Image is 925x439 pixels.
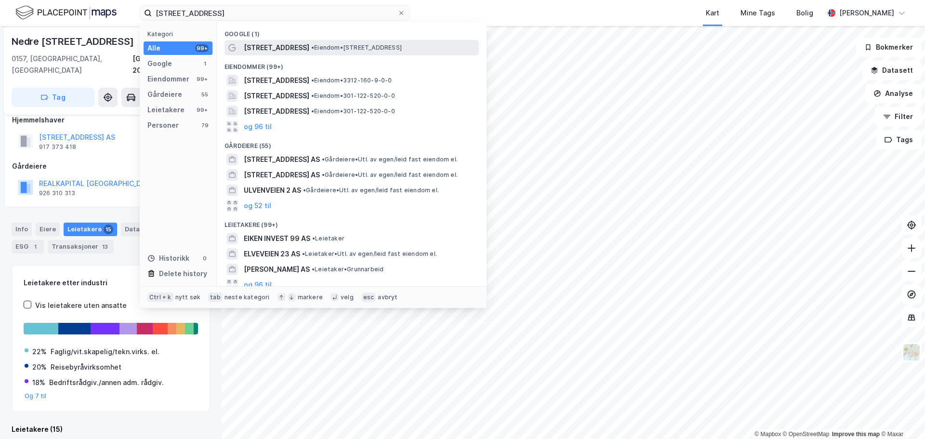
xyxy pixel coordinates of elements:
[832,431,880,438] a: Improve this map
[121,223,169,236] div: Datasett
[39,143,76,151] div: 917 373 418
[322,156,325,163] span: •
[12,160,210,172] div: Gårdeiere
[39,189,75,197] div: 926 310 313
[100,242,110,252] div: 13
[244,200,271,212] button: og 52 til
[244,42,309,53] span: [STREET_ADDRESS]
[311,107,314,115] span: •
[24,277,198,289] div: Leietakere etter industri
[244,248,300,260] span: ELVEVEIEN 23 AS
[244,264,310,275] span: [PERSON_NAME] AS
[862,61,921,80] button: Datasett
[322,171,458,179] span: Gårdeiere • Utl. av egen/leid fast eiendom el.
[244,121,272,133] button: og 96 til
[341,293,354,301] div: velg
[902,343,921,361] img: Z
[312,235,315,242] span: •
[48,240,114,253] div: Transaksjoner
[30,242,40,252] div: 1
[311,44,402,52] span: Eiendom • [STREET_ADDRESS]
[147,253,189,264] div: Historikk
[839,7,894,19] div: [PERSON_NAME]
[303,186,439,194] span: Gårdeiere • Utl. av egen/leid fast eiendom el.
[159,268,207,279] div: Delete history
[147,58,172,69] div: Google
[32,377,45,388] div: 18%
[217,23,487,40] div: Google (1)
[12,240,44,253] div: ESG
[740,7,775,19] div: Mine Tags
[12,223,32,236] div: Info
[312,266,383,273] span: Leietaker • Grunnarbeid
[12,88,94,107] button: Tag
[244,90,309,102] span: [STREET_ADDRESS]
[195,106,209,114] div: 99+
[147,120,179,131] div: Personer
[36,223,60,236] div: Eiere
[875,107,921,126] button: Filter
[64,223,117,236] div: Leietakere
[201,91,209,98] div: 55
[311,107,395,115] span: Eiendom • 301-122-520-0-0
[303,186,306,194] span: •
[311,77,392,84] span: Eiendom • 3312-160-9-0-0
[35,300,127,311] div: Vis leietakere uten ansatte
[322,171,325,178] span: •
[147,42,160,54] div: Alle
[244,106,309,117] span: [STREET_ADDRESS]
[195,75,209,83] div: 99+
[12,34,136,49] div: Nedre [STREET_ADDRESS]
[361,293,376,302] div: esc
[796,7,813,19] div: Bolig
[104,225,113,234] div: 15
[49,377,164,388] div: Bedriftsrådgiv./annen adm. rådgiv.
[312,235,344,242] span: Leietaker
[322,156,458,163] span: Gårdeiere • Utl. av egen/leid fast eiendom el.
[311,44,314,51] span: •
[32,346,47,358] div: 22%
[298,293,323,301] div: markere
[51,346,159,358] div: Faglig/vit.skapelig/tekn.virks. el.
[311,92,314,99] span: •
[152,6,397,20] input: Søk på adresse, matrikkel, gårdeiere, leietakere eller personer
[302,250,305,257] span: •
[311,92,395,100] span: Eiendom • 301-122-520-0-0
[12,114,210,126] div: Hjemmelshaver
[217,134,487,152] div: Gårdeiere (55)
[311,77,314,84] span: •
[201,254,209,262] div: 0
[25,392,47,400] button: Og 7 til
[754,431,781,438] a: Mapbox
[195,44,209,52] div: 99+
[244,279,272,291] button: og 96 til
[201,60,209,67] div: 1
[378,293,397,301] div: avbryt
[147,104,185,116] div: Leietakere
[208,293,223,302] div: tab
[865,84,921,103] button: Analyse
[147,30,212,38] div: Kategori
[706,7,719,19] div: Kart
[217,55,487,73] div: Eiendommer (99+)
[312,266,315,273] span: •
[244,154,320,165] span: [STREET_ADDRESS] AS
[147,73,189,85] div: Eiendommer
[244,185,301,196] span: ULVENVEIEN 2 AS
[175,293,201,301] div: nytt søk
[132,53,210,76] div: [GEOGRAPHIC_DATA], 207/294
[147,89,182,100] div: Gårdeiere
[302,250,437,258] span: Leietaker • Utl. av egen/leid fast eiendom el.
[877,393,925,439] iframe: Chat Widget
[244,169,320,181] span: [STREET_ADDRESS] AS
[783,431,830,438] a: OpenStreetMap
[147,293,173,302] div: Ctrl + k
[244,75,309,86] span: [STREET_ADDRESS]
[15,4,117,21] img: logo.f888ab2527a4732fd821a326f86c7f29.svg
[876,130,921,149] button: Tags
[201,121,209,129] div: 79
[12,53,132,76] div: 0157, [GEOGRAPHIC_DATA], [GEOGRAPHIC_DATA]
[244,233,310,244] span: EIKEN INVEST 99 AS
[217,213,487,231] div: Leietakere (99+)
